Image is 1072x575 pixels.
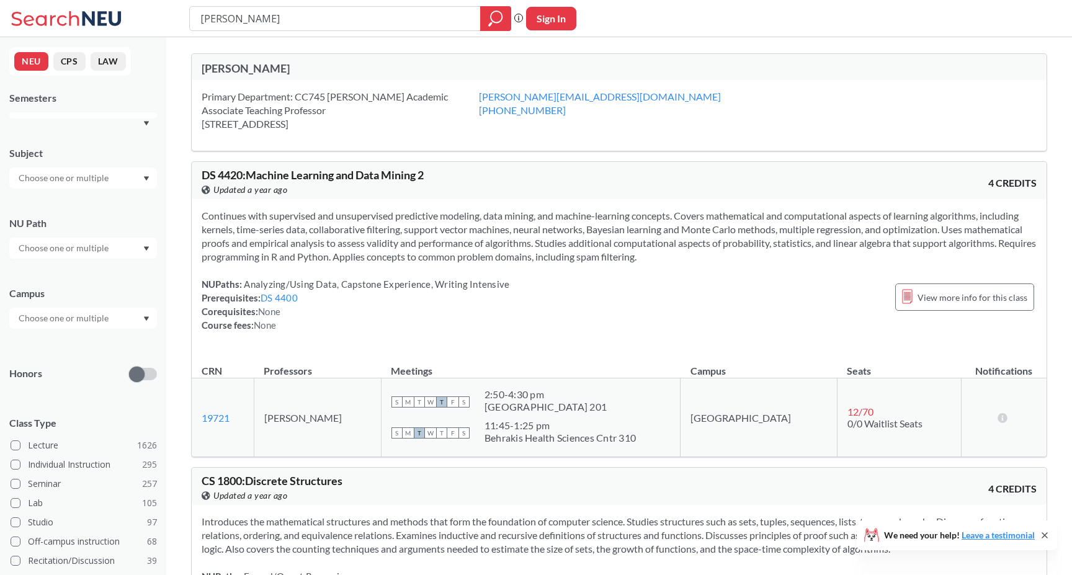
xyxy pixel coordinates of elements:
a: [PERSON_NAME][EMAIL_ADDRESS][DOMAIN_NAME] [479,91,721,102]
a: Leave a testimonial [962,530,1035,540]
a: DS 4400 [261,292,298,303]
label: Lab [11,495,157,511]
span: M [403,427,414,439]
div: Dropdown arrow [9,167,157,189]
span: 295 [142,458,157,471]
span: DS 4420 : Machine Learning and Data Mining 2 [202,168,424,182]
input: Choose one or multiple [12,241,117,256]
span: Continues with supervised and unsupervised predictive modeling, data mining, and machine-learning... [202,210,1036,262]
input: Class, professor, course number, "phrase" [199,8,471,29]
label: Individual Instruction [11,457,157,473]
td: [PERSON_NAME] [254,378,381,457]
span: Class Type [9,416,157,430]
a: [PHONE_NUMBER] [479,104,566,116]
span: Updated a year ago [213,489,287,502]
span: T [414,427,425,439]
span: W [425,396,436,408]
span: 0/0 Waitlist Seats [847,417,922,429]
div: Primary Department: CC745 [PERSON_NAME] Academic Associate Teaching Professor [STREET_ADDRESS] [202,90,479,131]
span: S [458,427,470,439]
div: CRN [202,364,222,378]
svg: Dropdown arrow [143,121,150,126]
span: W [425,427,436,439]
span: F [447,396,458,408]
span: M [403,396,414,408]
td: [GEOGRAPHIC_DATA] [681,378,837,457]
span: None [258,306,280,317]
th: Campus [681,352,837,378]
svg: Dropdown arrow [143,246,150,251]
span: CS 1800 : Discrete Structures [202,474,342,488]
label: Lecture [11,437,157,453]
svg: magnifying glass [488,10,503,27]
span: 68 [147,535,157,548]
div: Behrakis Health Sciences Cntr 310 [485,432,636,444]
th: Professors [254,352,381,378]
span: 4 CREDITS [988,176,1037,190]
span: 4 CREDITS [988,482,1037,496]
div: NUPaths: Prerequisites: Corequisites: Course fees: [202,277,509,332]
th: Notifications [961,352,1047,378]
label: Seminar [11,476,157,492]
input: Choose one or multiple [12,311,117,326]
div: 2:50 - 4:30 pm [485,388,607,401]
span: T [414,396,425,408]
span: T [436,427,447,439]
p: Honors [9,367,42,381]
a: 19721 [202,412,230,424]
span: Updated a year ago [213,183,287,197]
button: NEU [14,52,48,71]
div: Dropdown arrow [9,238,157,259]
label: Recitation/Discussion [11,553,157,569]
label: Off-campus instruction [11,533,157,550]
span: 105 [142,496,157,510]
span: S [458,396,470,408]
div: magnifying glass [480,6,511,31]
span: Introduces the mathematical structures and methods that form the foundation of computer science. ... [202,515,1024,555]
span: View more info for this class [918,290,1027,305]
span: F [447,427,458,439]
div: [GEOGRAPHIC_DATA] 201 [485,401,607,413]
svg: Dropdown arrow [143,316,150,321]
span: None [254,319,276,331]
span: Analyzing/Using Data, Capstone Experience, Writing Intensive [242,279,509,290]
span: S [391,427,403,439]
span: 1626 [137,439,157,452]
span: S [391,396,403,408]
button: CPS [53,52,86,71]
label: Studio [11,514,157,530]
input: Choose one or multiple [12,171,117,185]
div: Semesters [9,91,157,105]
div: NU Path [9,216,157,230]
span: 257 [142,477,157,491]
div: Subject [9,146,157,160]
div: Dropdown arrow [9,308,157,329]
div: Campus [9,287,157,300]
div: [PERSON_NAME] [202,61,619,75]
span: 97 [147,515,157,529]
svg: Dropdown arrow [143,176,150,181]
div: 11:45 - 1:25 pm [485,419,636,432]
th: Seats [837,352,961,378]
button: Sign In [526,7,576,30]
button: LAW [91,52,126,71]
span: We need your help! [884,531,1035,540]
span: 12 / 70 [847,406,873,417]
span: 39 [147,554,157,568]
th: Meetings [381,352,680,378]
span: T [436,396,447,408]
